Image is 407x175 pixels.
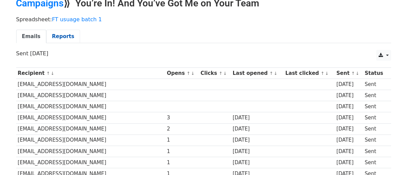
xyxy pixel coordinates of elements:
[16,101,166,112] td: [EMAIL_ADDRESS][DOMAIN_NAME]
[199,68,231,79] th: Clicks
[16,30,46,43] a: Emails
[336,125,361,133] div: [DATE]
[16,112,166,123] td: [EMAIL_ADDRESS][DOMAIN_NAME]
[363,135,387,146] td: Sent
[270,71,273,76] a: ↑
[46,71,50,76] a: ↑
[219,71,223,76] a: ↑
[274,71,278,76] a: ↓
[16,146,166,157] td: [EMAIL_ADDRESS][DOMAIN_NAME]
[336,81,361,88] div: [DATE]
[363,101,387,112] td: Sent
[336,114,361,122] div: [DATE]
[167,114,197,122] div: 3
[336,159,361,167] div: [DATE]
[16,79,166,90] td: [EMAIL_ADDRESS][DOMAIN_NAME]
[16,123,166,135] td: [EMAIL_ADDRESS][DOMAIN_NAME]
[165,68,199,79] th: Opens
[336,103,361,111] div: [DATE]
[363,68,387,79] th: Status
[363,157,387,168] td: Sent
[336,92,361,99] div: [DATE]
[186,71,190,76] a: ↑
[16,135,166,146] td: [EMAIL_ADDRESS][DOMAIN_NAME]
[16,90,166,101] td: [EMAIL_ADDRESS][DOMAIN_NAME]
[167,148,197,155] div: 1
[223,71,227,76] a: ↓
[325,71,329,76] a: ↓
[321,71,325,76] a: ↑
[356,71,359,76] a: ↓
[363,112,387,123] td: Sent
[51,71,54,76] a: ↓
[363,146,387,157] td: Sent
[167,136,197,144] div: 1
[336,148,361,155] div: [DATE]
[335,68,363,79] th: Sent
[363,79,387,90] td: Sent
[233,125,282,133] div: [DATE]
[336,136,361,144] div: [DATE]
[52,16,102,23] a: FT usuage batch 1
[46,30,80,43] a: Reports
[231,68,284,79] th: Last opened
[363,123,387,135] td: Sent
[167,125,197,133] div: 2
[16,16,391,23] p: Spreadsheet:
[233,136,282,144] div: [DATE]
[284,68,335,79] th: Last clicked
[233,114,282,122] div: [DATE]
[16,157,166,168] td: [EMAIL_ADDRESS][DOMAIN_NAME]
[167,159,197,167] div: 1
[233,159,282,167] div: [DATE]
[191,71,195,76] a: ↓
[16,68,166,79] th: Recipient
[351,71,355,76] a: ↑
[363,90,387,101] td: Sent
[16,50,391,57] p: Sent [DATE]
[233,148,282,155] div: [DATE]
